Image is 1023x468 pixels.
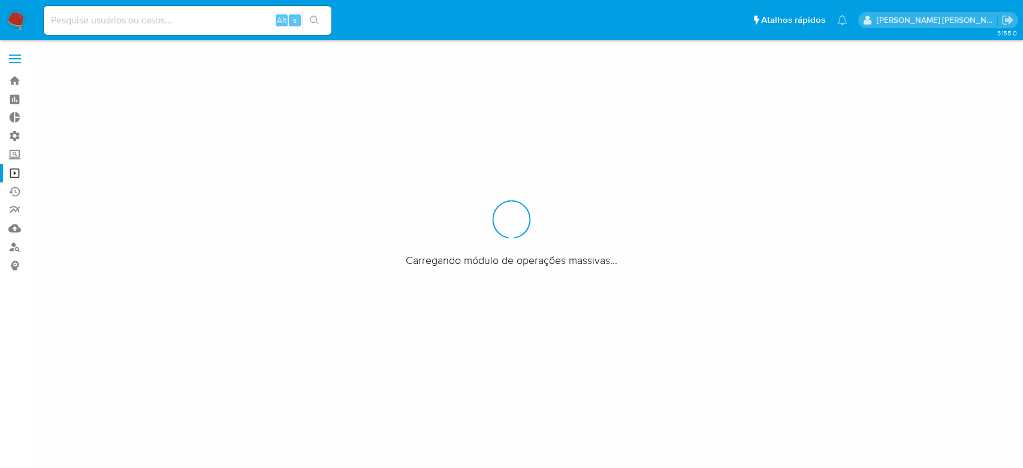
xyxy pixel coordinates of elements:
span: Atalhos rápidos [761,14,825,26]
a: Sair [1001,14,1014,26]
span: s [293,14,297,26]
button: search-icon [302,12,327,29]
a: Notificações [837,15,847,25]
span: Alt [277,14,286,26]
input: Pesquise usuários ou casos... [44,13,331,28]
span: Carregando módulo de operações massivas... [406,253,617,268]
p: andrea.asantos@mercadopago.com.br [877,14,998,26]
